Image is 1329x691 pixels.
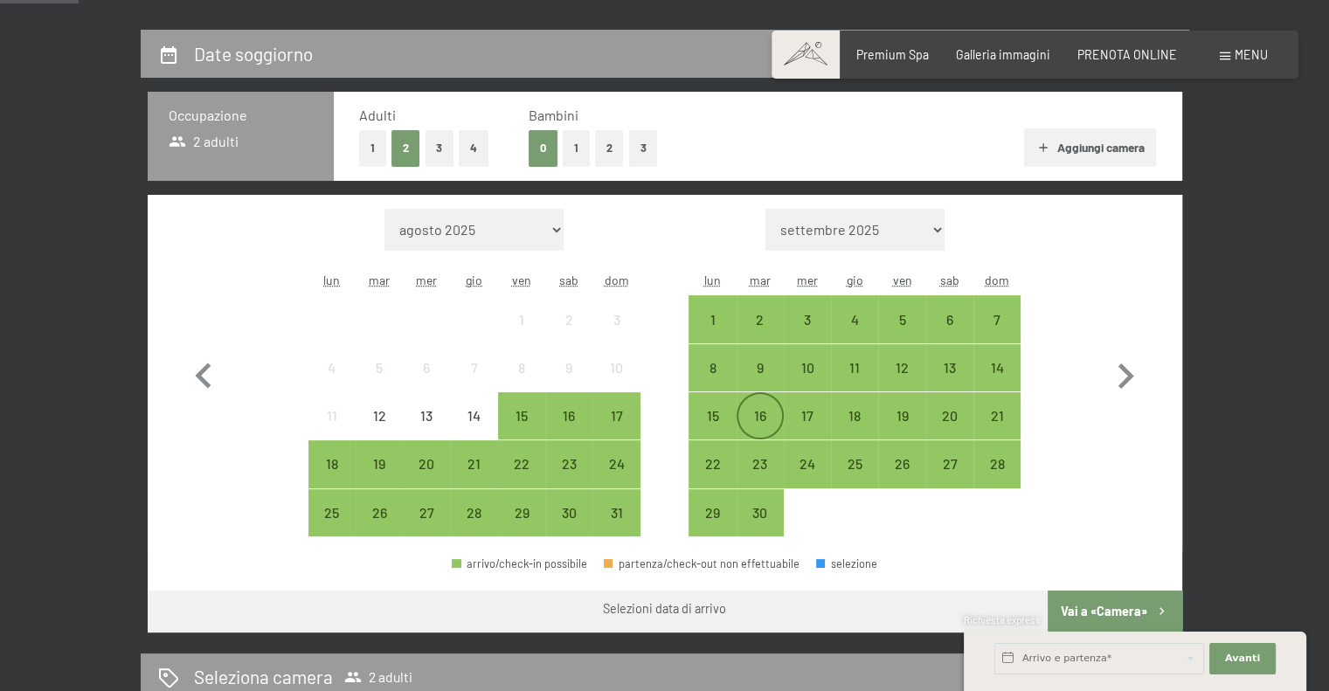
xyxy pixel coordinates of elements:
div: 26 [357,506,401,549]
div: 27 [928,457,972,501]
div: arrivo/check-in possibile [451,489,498,536]
abbr: lunedì [704,273,721,287]
div: Mon Aug 04 2025 [308,344,356,391]
div: Thu Aug 21 2025 [451,440,498,487]
div: arrivo/check-in non effettuabile [592,295,640,342]
abbr: venerdì [512,273,531,287]
div: arrivo/check-in possibile [737,344,784,391]
div: Thu Aug 14 2025 [451,392,498,439]
div: 26 [880,457,924,501]
div: arrivo/check-in possibile [498,392,545,439]
div: arrivo/check-in possibile [403,489,450,536]
div: selezione [816,558,877,570]
div: arrivo/check-in possibile [831,344,878,391]
h2: Date soggiorno [194,43,313,65]
div: Wed Aug 27 2025 [403,489,450,536]
div: 22 [690,457,734,501]
button: 1 [563,130,590,166]
div: 10 [594,361,638,404]
button: 0 [529,130,557,166]
div: partenza/check-out non effettuabile [604,558,799,570]
div: arrivo/check-in possibile [545,489,592,536]
abbr: martedì [369,273,390,287]
div: Thu Sep 04 2025 [831,295,878,342]
div: arrivo/check-in possibile [973,440,1021,487]
div: arrivo/check-in possibile [689,489,736,536]
div: Wed Sep 17 2025 [784,392,831,439]
div: Fri Aug 08 2025 [498,344,545,391]
div: Mon Aug 25 2025 [308,489,356,536]
div: 3 [786,313,829,356]
div: 8 [690,361,734,404]
div: arrivo/check-in possibile [451,440,498,487]
div: 29 [690,506,734,549]
div: arrivo/check-in possibile [689,344,736,391]
div: arrivo/check-in possibile [592,392,640,439]
div: Thu Sep 18 2025 [831,392,878,439]
span: 2 adulti [344,668,412,686]
div: 12 [357,409,401,453]
div: 28 [453,506,496,549]
div: 22 [500,457,543,501]
span: Galleria immagini [956,47,1050,62]
div: Thu Sep 25 2025 [831,440,878,487]
button: Mese successivo [1100,209,1151,537]
span: 2 adulti [169,132,239,151]
div: arrivo/check-in possibile [878,392,925,439]
abbr: sabato [559,273,578,287]
div: Fri Aug 29 2025 [498,489,545,536]
button: 1 [359,130,386,166]
div: arrivo/check-in non effettuabile [451,344,498,391]
div: 7 [975,313,1019,356]
span: Avanti [1225,652,1260,666]
div: 2 [738,313,782,356]
div: arrivo/check-in possibile [356,440,403,487]
div: 16 [547,409,591,453]
div: arrivo/check-in non effettuabile [451,392,498,439]
div: 31 [594,506,638,549]
div: Wed Aug 06 2025 [403,344,450,391]
div: 11 [833,361,876,404]
div: arrivo/check-in possibile [973,295,1021,342]
button: 3 [629,130,658,166]
div: 20 [928,409,972,453]
div: arrivo/check-in possibile [452,558,587,570]
abbr: sabato [940,273,959,287]
div: Tue Sep 02 2025 [737,295,784,342]
button: Mese precedente [178,209,229,537]
div: 9 [547,361,591,404]
div: Mon Aug 11 2025 [308,392,356,439]
div: arrivo/check-in possibile [498,440,545,487]
div: 2 [547,313,591,356]
div: Fri Sep 05 2025 [878,295,925,342]
div: Sat Aug 02 2025 [545,295,592,342]
button: 4 [459,130,488,166]
div: arrivo/check-in possibile [737,440,784,487]
a: PRENOTA ONLINE [1077,47,1177,62]
div: 28 [975,457,1019,501]
div: arrivo/check-in non effettuabile [545,344,592,391]
div: arrivo/check-in non effettuabile [356,344,403,391]
div: arrivo/check-in possibile [737,295,784,342]
div: 21 [975,409,1019,453]
button: Avanti [1209,643,1276,674]
abbr: martedì [750,273,771,287]
div: arrivo/check-in possibile [784,440,831,487]
div: Fri Aug 22 2025 [498,440,545,487]
div: Mon Sep 08 2025 [689,344,736,391]
div: 18 [310,457,354,501]
div: Tue Aug 26 2025 [356,489,403,536]
span: Menu [1235,47,1268,62]
div: 14 [975,361,1019,404]
div: 24 [786,457,829,501]
div: arrivo/check-in possibile [878,295,925,342]
div: 13 [928,361,972,404]
div: Sat Sep 27 2025 [926,440,973,487]
div: 24 [594,457,638,501]
div: arrivo/check-in non effettuabile [308,392,356,439]
div: 25 [833,457,876,501]
div: 23 [738,457,782,501]
div: Sat Sep 06 2025 [926,295,973,342]
div: arrivo/check-in non effettuabile [592,344,640,391]
button: 3 [426,130,454,166]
